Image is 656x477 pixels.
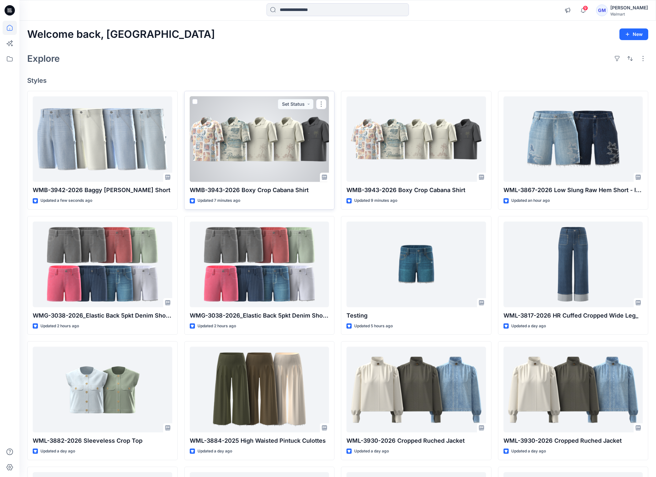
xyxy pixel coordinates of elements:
p: Updated 7 minutes ago [198,197,240,204]
h2: Welcome back, [GEOGRAPHIC_DATA] [27,28,215,40]
div: Walmart [610,12,648,16]
a: WMB-3943-2026 Boxy Crop Cabana Shirt [190,96,329,182]
a: WMB-3942-2026 Baggy Carpenter Short [33,96,172,182]
p: Updated a day ago [511,448,546,455]
a: WMB-3943-2026 Boxy Crop Cabana Shirt [346,96,486,182]
p: WML-3882-2026 Sleeveless Crop Top [33,436,172,445]
p: Updated 5 hours ago [354,323,393,330]
a: WML-3867-2026 Low Slung Raw Hem Short - Inseam 7" [503,96,643,182]
div: GM [596,5,608,16]
p: WML-3930-2026 Cropped Ruched Jacket [346,436,486,445]
button: New [619,28,648,40]
p: WMG-3038-2026_Elastic Back 5pkt Denim Shorts 3 Inseam - Cost Opt [190,311,329,320]
p: Updated a day ago [40,448,75,455]
p: WML-3867-2026 Low Slung Raw Hem Short - Inseam 7" [503,186,643,195]
p: WML-3930-2026 Cropped Ruched Jacket [503,436,643,445]
a: WML-3930-2026 Cropped Ruched Jacket [346,347,486,432]
a: WMG-3038-2026_Elastic Back 5pkt Denim Shorts 3 Inseam - Cost Opt [190,222,329,307]
p: Updated a day ago [198,448,232,455]
p: WMB-3943-2026 Boxy Crop Cabana Shirt [190,186,329,195]
p: WMG-3038-2026_Elastic Back 5pkt Denim Shorts 3 Inseam [33,311,172,320]
a: Testing [346,222,486,307]
div: [PERSON_NAME] [610,4,648,12]
a: WMG-3038-2026_Elastic Back 5pkt Denim Shorts 3 Inseam [33,222,172,307]
p: WML-3817-2026 HR Cuffed Cropped Wide Leg_ [503,311,643,320]
p: Updated 2 hours ago [40,323,79,330]
a: WML-3930-2026 Cropped Ruched Jacket [503,347,643,432]
p: Updated an hour ago [511,197,550,204]
p: WMB-3942-2026 Baggy [PERSON_NAME] Short [33,186,172,195]
p: Updated 2 hours ago [198,323,236,330]
a: WML-3817-2026 HR Cuffed Cropped Wide Leg_ [503,222,643,307]
h2: Explore [27,53,60,64]
a: WML-3884-2025 High Waisted Pintuck Culottes [190,347,329,432]
p: Updated a day ago [354,448,389,455]
p: Updated a day ago [511,323,546,330]
p: Updated a few seconds ago [40,197,92,204]
p: WML-3884-2025 High Waisted Pintuck Culottes [190,436,329,445]
p: Updated 9 minutes ago [354,197,397,204]
a: WML-3882-2026 Sleeveless Crop Top [33,347,172,432]
p: Testing [346,311,486,320]
span: 9 [583,5,588,11]
p: WMB-3943-2026 Boxy Crop Cabana Shirt [346,186,486,195]
h4: Styles [27,77,648,84]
